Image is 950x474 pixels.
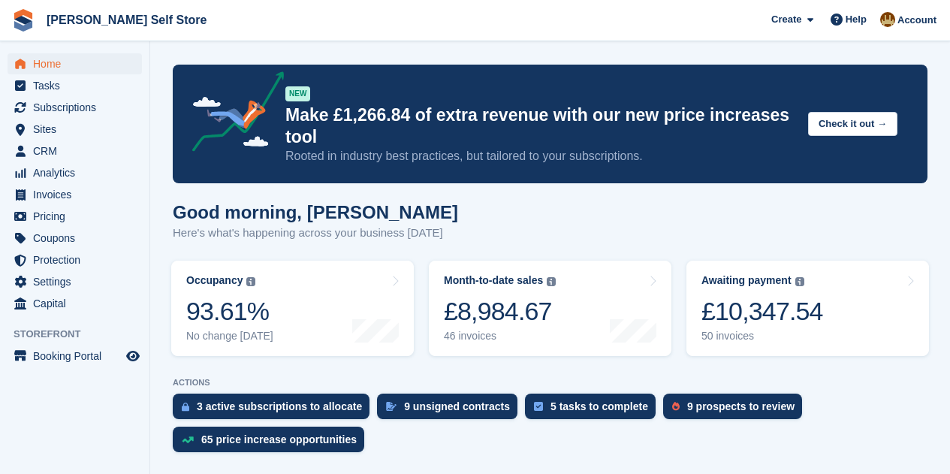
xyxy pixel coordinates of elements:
[377,394,525,427] a: 9 unsigned contracts
[525,394,663,427] a: 5 tasks to complete
[701,274,792,287] div: Awaiting payment
[41,8,213,32] a: [PERSON_NAME] Self Store
[186,296,273,327] div: 93.61%
[246,277,255,286] img: icon-info-grey-7440780725fd019a000dd9b08b2336e03edf1995a4989e88bcd33f0948082b44.svg
[173,225,458,242] p: Here's what's happening across your business [DATE]
[179,71,285,157] img: price-adjustments-announcement-icon-8257ccfd72463d97f412b2fc003d46551f7dbcb40ab6d574587a9cd5c0d94...
[33,162,123,183] span: Analytics
[33,206,123,227] span: Pricing
[8,140,142,162] a: menu
[897,13,936,28] span: Account
[8,228,142,249] a: menu
[33,97,123,118] span: Subscriptions
[663,394,810,427] a: 9 prospects to review
[33,249,123,270] span: Protection
[8,184,142,205] a: menu
[124,347,142,365] a: Preview store
[186,274,243,287] div: Occupancy
[8,75,142,96] a: menu
[171,261,414,356] a: Occupancy 93.61% No change [DATE]
[795,277,804,286] img: icon-info-grey-7440780725fd019a000dd9b08b2336e03edf1995a4989e88bcd33f0948082b44.svg
[201,433,357,445] div: 65 price increase opportunities
[8,119,142,140] a: menu
[285,148,796,165] p: Rooted in industry best practices, but tailored to your subscriptions.
[686,261,929,356] a: Awaiting payment £10,347.54 50 invoices
[444,274,543,287] div: Month-to-date sales
[33,119,123,140] span: Sites
[33,228,123,249] span: Coupons
[173,427,372,460] a: 65 price increase opportunities
[534,402,543,411] img: task-75834270c22a3079a89374b754ae025e5fb1db73e45f91037f5363f120a921f8.svg
[12,9,35,32] img: stora-icon-8386f47178a22dfd0bd8f6a31ec36ba5ce8667c1dd55bd0f319d3a0aa187defe.svg
[687,400,795,412] div: 9 prospects to review
[701,296,823,327] div: £10,347.54
[771,12,801,27] span: Create
[173,394,377,427] a: 3 active subscriptions to allocate
[444,330,556,343] div: 46 invoices
[33,75,123,96] span: Tasks
[429,261,671,356] a: Month-to-date sales £8,984.67 46 invoices
[8,293,142,314] a: menu
[846,12,867,27] span: Help
[33,53,123,74] span: Home
[8,271,142,292] a: menu
[880,12,895,27] img: Tom Kingston
[33,184,123,205] span: Invoices
[701,330,823,343] div: 50 invoices
[182,402,189,412] img: active_subscription_to_allocate_icon-d502201f5373d7db506a760aba3b589e785aa758c864c3986d89f69b8ff3...
[8,206,142,227] a: menu
[33,140,123,162] span: CRM
[33,346,123,367] span: Booking Portal
[444,296,556,327] div: £8,984.67
[550,400,648,412] div: 5 tasks to complete
[404,400,510,412] div: 9 unsigned contracts
[186,330,273,343] div: No change [DATE]
[33,293,123,314] span: Capital
[33,271,123,292] span: Settings
[197,400,362,412] div: 3 active subscriptions to allocate
[8,346,142,367] a: menu
[285,86,310,101] div: NEW
[285,104,796,148] p: Make £1,266.84 of extra revenue with our new price increases tool
[808,112,897,137] button: Check it out →
[8,97,142,118] a: menu
[182,436,194,443] img: price_increase_opportunities-93ffe204e8149a01c8c9dc8f82e8f89637d9d84a8eef4429ea346261dce0b2c0.svg
[14,327,149,342] span: Storefront
[8,53,142,74] a: menu
[8,162,142,183] a: menu
[672,402,680,411] img: prospect-51fa495bee0391a8d652442698ab0144808aea92771e9ea1ae160a38d050c398.svg
[173,378,927,388] p: ACTIONS
[386,402,397,411] img: contract_signature_icon-13c848040528278c33f63329250d36e43548de30e8caae1d1a13099fd9432cc5.svg
[173,202,458,222] h1: Good morning, [PERSON_NAME]
[547,277,556,286] img: icon-info-grey-7440780725fd019a000dd9b08b2336e03edf1995a4989e88bcd33f0948082b44.svg
[8,249,142,270] a: menu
